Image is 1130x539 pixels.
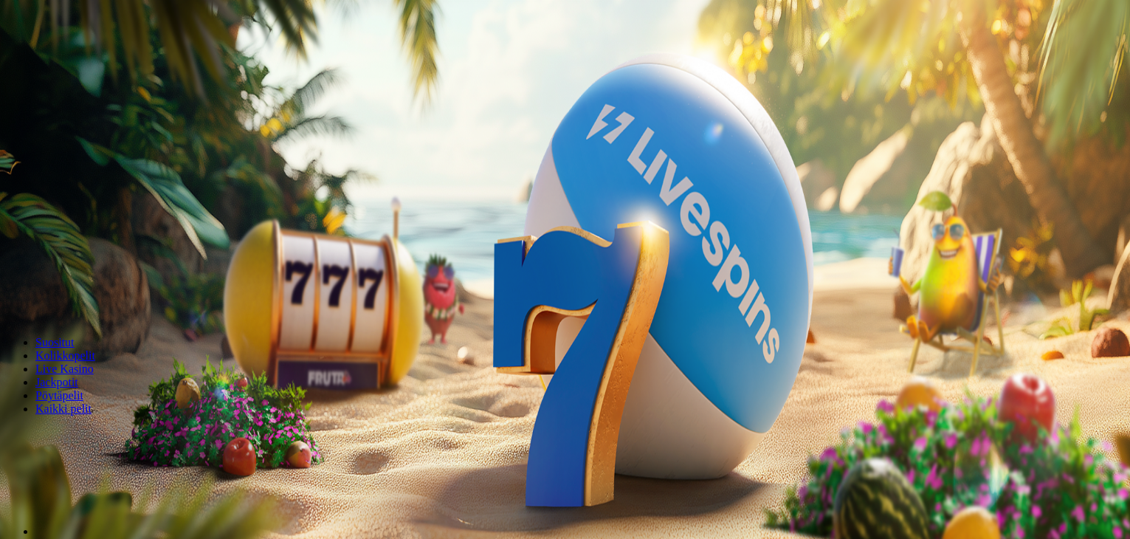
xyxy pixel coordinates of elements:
[35,363,94,375] a: Live Kasino
[35,349,95,362] a: Kolikkopelit
[35,336,74,349] a: Suositut
[35,376,78,388] a: Jackpotit
[6,311,1124,416] nav: Lobby
[6,311,1124,443] header: Lobby
[35,402,92,415] a: Kaikki pelit
[35,389,83,402] a: Pöytäpelit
